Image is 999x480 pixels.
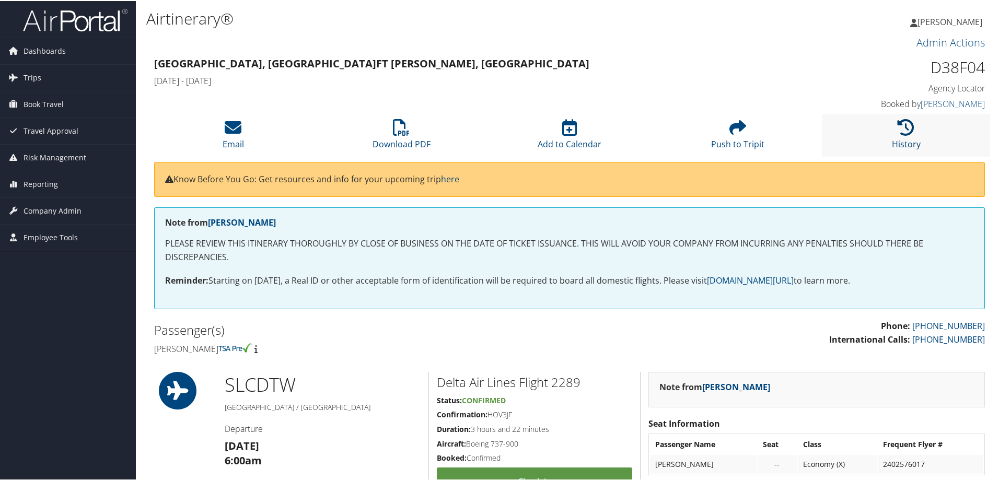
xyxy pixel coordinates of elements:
span: Risk Management [24,144,86,170]
span: [PERSON_NAME] [917,15,982,27]
h4: [PERSON_NAME] [154,342,562,354]
img: airportal-logo.png [23,7,127,31]
a: Admin Actions [916,34,985,49]
a: [PHONE_NUMBER] [912,319,985,331]
th: Class [798,434,877,453]
a: History [892,124,921,149]
a: [PERSON_NAME] [910,5,993,37]
h4: Agency Locator [789,81,985,93]
h5: 3 hours and 22 minutes [437,423,632,434]
strong: International Calls: [829,333,910,344]
span: Reporting [24,170,58,196]
th: Passenger Name [650,434,757,453]
td: Economy (X) [798,454,877,473]
strong: Seat Information [648,417,720,428]
a: Email [223,124,244,149]
strong: [DATE] [225,438,259,452]
th: Seat [758,434,797,453]
a: Push to Tripit [711,124,764,149]
div: -- [763,459,792,468]
td: [PERSON_NAME] [650,454,757,473]
td: 2402576017 [878,454,983,473]
p: Know Before You Go: Get resources and info for your upcoming trip [165,172,974,185]
a: [DOMAIN_NAME][URL] [707,274,794,285]
h2: Delta Air Lines Flight 2289 [437,372,632,390]
strong: Confirmation: [437,408,487,418]
strong: Note from [165,216,276,227]
strong: Duration: [437,423,471,433]
span: Company Admin [24,197,82,223]
a: [PERSON_NAME] [702,380,770,392]
a: [PERSON_NAME] [208,216,276,227]
a: [PHONE_NUMBER] [912,333,985,344]
h1: SLC DTW [225,371,421,397]
img: tsa-precheck.png [218,342,252,352]
span: Travel Approval [24,117,78,143]
a: Download PDF [373,124,431,149]
h5: Boeing 737-900 [437,438,632,448]
span: Employee Tools [24,224,78,250]
p: PLEASE REVIEW THIS ITINERARY THOROUGHLY BY CLOSE OF BUSINESS ON THE DATE OF TICKET ISSUANCE. THIS... [165,236,974,263]
strong: Booked: [437,452,467,462]
span: Confirmed [462,394,506,404]
h5: HOV3JF [437,408,632,419]
h4: Booked by [789,97,985,109]
h5: [GEOGRAPHIC_DATA] / [GEOGRAPHIC_DATA] [225,401,421,412]
span: Dashboards [24,37,66,63]
h1: D38F04 [789,55,985,77]
h4: Departure [225,422,421,434]
a: [PERSON_NAME] [921,97,985,109]
h4: [DATE] - [DATE] [154,74,773,86]
h1: Airtinerary® [146,7,711,29]
h2: Passenger(s) [154,320,562,338]
a: here [441,172,459,184]
strong: Note from [659,380,770,392]
strong: [GEOGRAPHIC_DATA], [GEOGRAPHIC_DATA] Ft [PERSON_NAME], [GEOGRAPHIC_DATA] [154,55,589,69]
strong: Aircraft: [437,438,466,448]
strong: 6:00am [225,452,262,466]
strong: Reminder: [165,274,208,285]
a: Add to Calendar [538,124,601,149]
span: Trips [24,64,41,90]
p: Starting on [DATE], a Real ID or other acceptable form of identification will be required to boar... [165,273,974,287]
th: Frequent Flyer # [878,434,983,453]
h5: Confirmed [437,452,632,462]
span: Book Travel [24,90,64,116]
strong: Phone: [881,319,910,331]
strong: Status: [437,394,462,404]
